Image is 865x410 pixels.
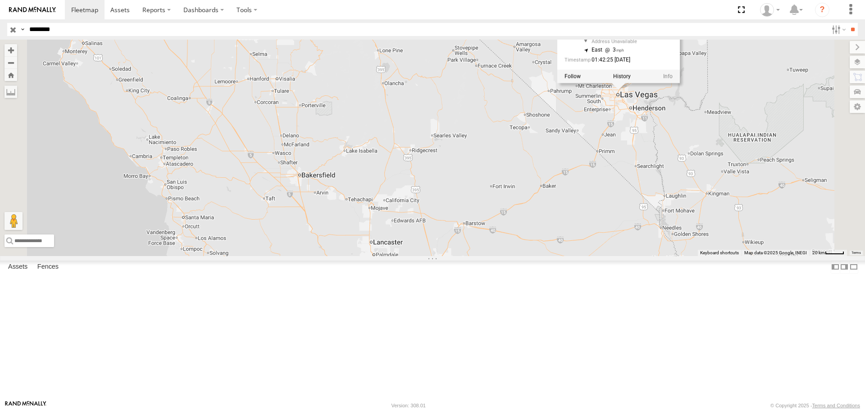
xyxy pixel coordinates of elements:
button: Zoom in [5,44,17,56]
a: View Asset Details [663,73,673,80]
span: 3 [602,47,624,53]
i: ? [815,3,829,17]
button: Zoom out [5,56,17,69]
button: Map Scale: 20 km per 39 pixels [810,250,847,256]
span: 20 km [812,250,825,255]
label: Dock Summary Table to the Left [831,261,840,274]
a: Visit our Website [5,401,46,410]
a: Terms and Conditions [812,403,860,408]
label: Search Query [19,23,26,36]
img: rand-logo.svg [9,7,56,13]
button: Zoom Home [5,69,17,81]
div: © Copyright 2025 - [770,403,860,408]
label: Fences [33,261,63,274]
span: East [592,47,602,53]
label: Hide Summary Table [849,261,858,274]
span: Map data ©2025 Google, INEGI [744,250,807,255]
div: Date/time of location update [565,57,655,64]
label: Search Filter Options [828,23,847,36]
a: Terms (opens in new tab) [851,251,861,254]
label: Dock Summary Table to the Right [840,261,849,274]
label: Realtime tracking of Asset [565,73,581,80]
div: Version: 308.01 [392,403,426,408]
div: Zulema McIntosch [757,3,783,17]
label: Measure [5,86,17,98]
label: Assets [4,261,32,274]
button: Keyboard shortcuts [700,250,739,256]
button: Drag Pegman onto the map to open Street View [5,212,23,230]
label: View Asset History [613,73,631,80]
label: Map Settings [850,100,865,113]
